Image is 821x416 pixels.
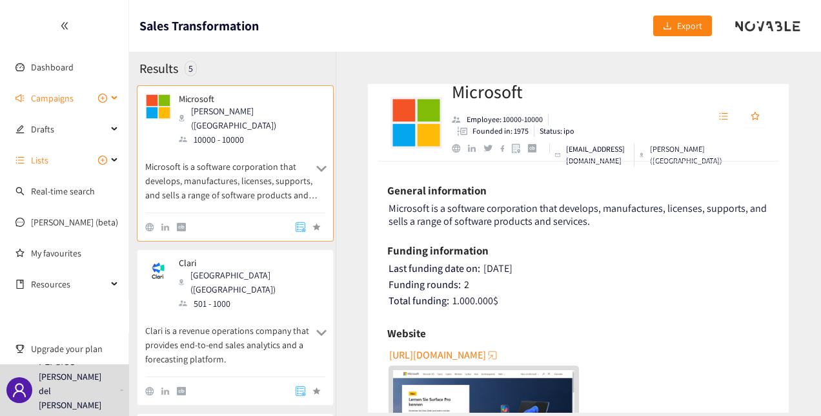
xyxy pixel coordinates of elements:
a: website [145,387,161,395]
a: crunchbase [177,223,193,231]
p: Clari [179,258,315,268]
h6: General information [387,181,487,200]
span: [URL][DOMAIN_NAME] [389,347,486,363]
a: linkedin [161,224,177,231]
p: [EMAIL_ADDRESS][DOMAIN_NAME] [566,143,629,167]
span: star [751,112,760,122]
span: Drafts [31,116,107,142]
span: book [15,280,25,289]
button: star [744,107,766,127]
span: plus-circle [98,94,107,103]
span: unordered-list [719,112,728,122]
span: double-left [60,21,69,30]
a: linkedin [468,145,483,152]
p: Status: ipo [540,125,574,137]
div: 2 [389,278,770,291]
span: user [12,382,27,398]
span: trophy [15,344,25,353]
h2: Results [139,59,178,78]
iframe: Chat Widget [756,354,821,416]
span: Last funding date on: [389,262,480,275]
a: website [145,223,161,231]
h6: Website [387,324,426,343]
span: Total funding: [389,294,449,307]
img: Snapshot of the Company's website [145,94,171,120]
button: unordered-list [713,107,735,127]
span: Campaigns [31,85,74,111]
span: edit [15,125,25,134]
li: Status [534,125,574,137]
div: [DATE] [389,262,770,275]
div: 10000 - 10000 [179,132,323,147]
a: linkedin [161,388,177,395]
a: crunchbase [528,144,544,152]
span: unordered-list [15,156,25,165]
div: Microsoft is a software corporation that develops, manufactures, licenses, supports, and sells a ... [389,202,770,228]
li: Employees [452,114,549,125]
img: Snapshot of the Company's website [145,258,171,284]
div: [PERSON_NAME] ([GEOGRAPHIC_DATA]) [179,104,323,132]
a: Dashboard [31,61,74,73]
p: Microsoft is a software corporation that develops, manufactures, licenses, supports, and sells a ... [145,147,325,202]
a: facebook [500,145,512,152]
p: Microsoft [179,94,315,104]
div: [PERSON_NAME] ([GEOGRAPHIC_DATA]) [640,143,725,167]
div: 501 - 1000 [179,296,323,311]
button: [URL][DOMAIN_NAME] [389,345,499,366]
span: plus-circle [98,156,107,165]
span: Upgrade your plan [31,336,119,362]
div: 1.000.000 $ [389,295,770,307]
span: Lists [31,147,48,173]
li: Founded in year [452,125,534,137]
h6: Funding information [387,241,489,260]
span: Funding rounds: [389,278,461,291]
div: 5 [185,61,197,76]
p: Clari is a revenue operations company that provides end-to-end sales analytics and a forecasting ... [145,311,325,366]
a: [PERSON_NAME] (beta) [31,216,118,228]
a: website [452,144,468,152]
p: Employee: 10000-10000 [467,114,543,125]
span: Resources [31,271,107,297]
span: Export [677,19,702,33]
a: My favourites [31,240,119,266]
div: [GEOGRAPHIC_DATA] ([GEOGRAPHIC_DATA]) [179,268,323,296]
span: sound [15,94,25,103]
a: twitter [483,145,500,151]
img: Company Logo [390,97,442,149]
span: download [663,21,672,32]
button: downloadExport [653,16,712,36]
a: google maps [512,143,528,153]
a: crunchbase [177,387,193,395]
h2: Microsoft [452,79,630,105]
p: Founded in: 1975 [472,125,529,137]
a: Real-time search [31,185,95,197]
